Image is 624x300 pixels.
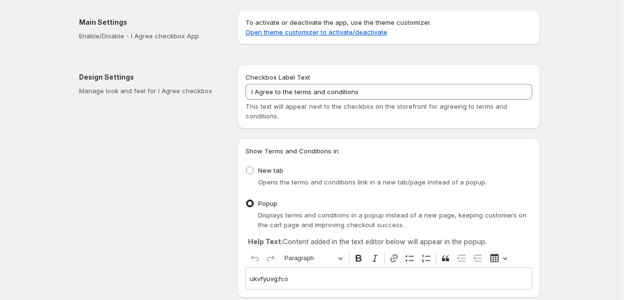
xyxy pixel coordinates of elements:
[246,267,532,289] div: Editor editing area: main. Press Alt+0 for help.
[258,178,487,186] span: Opens the terms and conditions link in a new tab/page instead of a popup.
[258,167,283,174] span: New tab
[79,17,222,27] h2: Main Settings
[284,252,335,264] span: Paragraph
[248,237,530,247] p: Content added in the text editor below will appear in the popup.
[248,237,283,246] strong: Help Text:
[79,86,222,96] p: Manage look and feel for I Agree checkbox
[246,17,532,37] p: To activate or deactivate the app, use the theme customizer.
[250,274,528,283] p: ukvfyuvg;h;o
[79,72,222,82] h2: Design Settings
[280,251,347,266] button: Paragraph, Heading
[79,31,222,41] p: Enable/Disable - I Agree checkbox App
[246,249,532,267] div: Editor toolbar
[258,211,526,229] span: Displays terms and conditions in a popup instead of a new page, keeping customers on the cart pag...
[258,200,278,207] span: Popup
[246,28,387,36] a: Open theme customizer to activate/deactivate
[246,102,507,120] span: This text will appear next to the checkbox on the storefront for agreeing to terms and conditions.
[246,73,310,81] span: Checkbox Label Text
[246,147,339,155] span: Show Terms and Conditions in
